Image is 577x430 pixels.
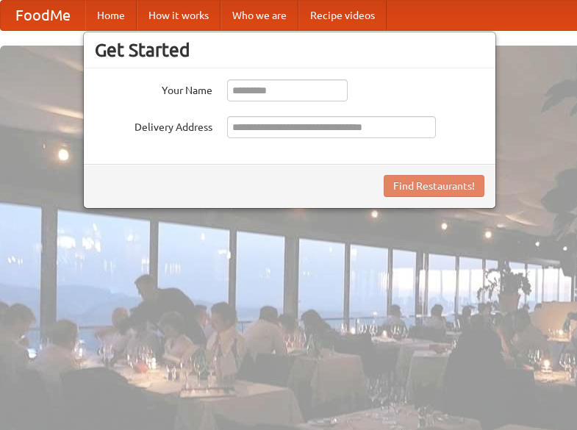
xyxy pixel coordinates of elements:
[221,1,298,30] a: Who we are
[137,1,221,30] a: How it works
[95,39,484,61] h3: Get Started
[298,1,387,30] a: Recipe videos
[85,1,137,30] a: Home
[1,1,85,30] a: FoodMe
[95,116,212,135] label: Delivery Address
[384,175,484,197] button: Find Restaurants!
[95,79,212,98] label: Your Name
